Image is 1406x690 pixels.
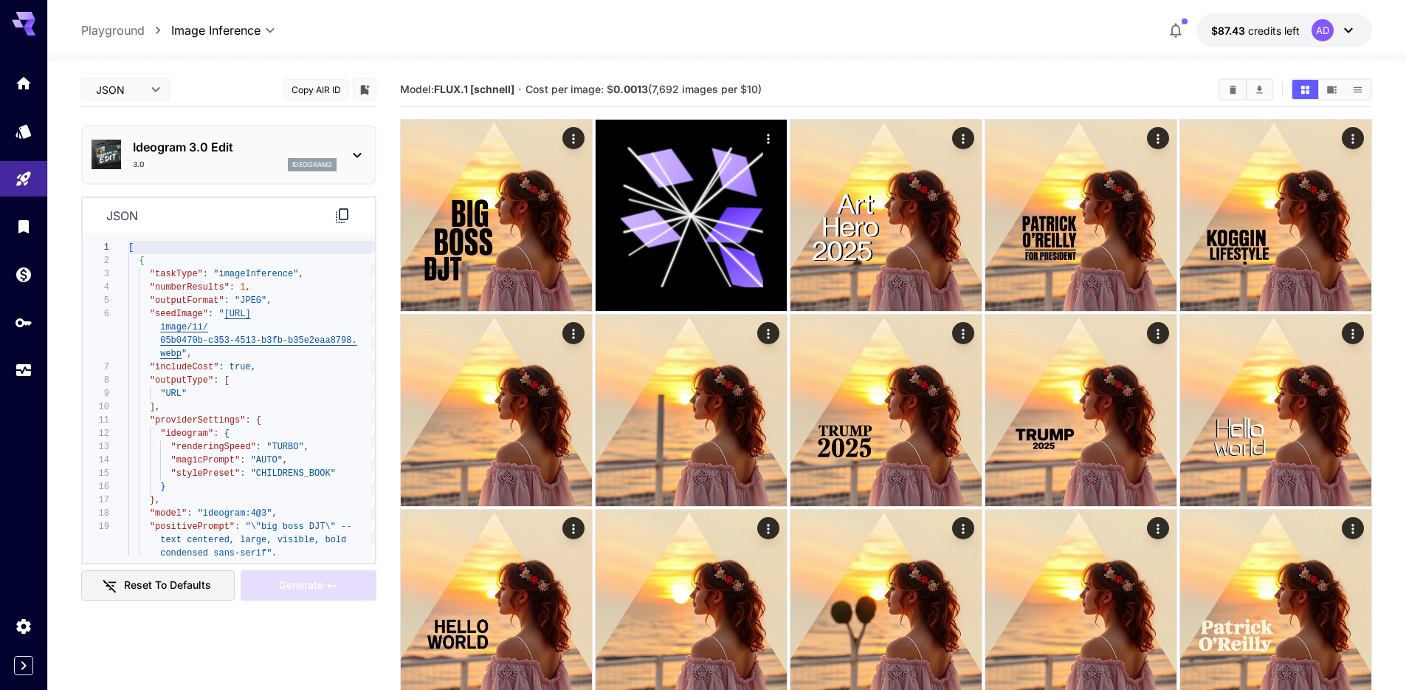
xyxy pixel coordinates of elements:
span: { [139,256,144,266]
span: , [155,402,160,412]
div: Actions [562,127,585,149]
b: FLUX.1 [schnell] [434,83,514,95]
div: 17 [83,493,109,507]
div: 15 [83,467,109,480]
span: "ideogram" [160,428,213,439]
div: 7 [83,361,109,374]
a: Playground [81,21,145,39]
img: 9k= [401,315,592,506]
span: "CHILDRENS_BOOK" [251,468,336,479]
span: [ [224,375,230,386]
div: Actions [952,517,974,539]
span: "providerSettings" [150,415,246,426]
span: "stylePreset" [171,468,241,479]
div: Actions [562,517,585,539]
div: Models [15,122,32,140]
span: "\"big boss DJT\" -- [245,522,351,532]
span: : [213,428,218,439]
div: Actions [1342,127,1364,149]
button: Expand sidebar [14,656,33,675]
span: webp [160,349,182,359]
div: 6 [83,307,109,321]
div: API Keys [15,313,32,332]
span: , [298,269,303,279]
div: Library [15,217,32,236]
div: Settings [15,617,32,635]
span: "JPEG" [235,296,266,306]
span: } [150,495,155,505]
span: : [240,455,245,465]
div: 1 [83,241,109,254]
img: 9k= [985,315,1176,506]
div: Actions [562,322,585,344]
button: Copy AIR ID [283,79,349,100]
span: "imageInference" [213,269,298,279]
p: ideogram3 [292,160,332,170]
div: Clear ImagesDownload All [1219,78,1274,100]
span: "magicPrompt" [171,455,241,465]
div: 8 [83,374,109,387]
span: { [256,415,261,426]
div: $87.43385 [1211,23,1300,38]
div: Please upload seed and mask image [241,570,376,601]
span: Image Inference [171,21,261,39]
button: Add to library [358,81,371,98]
div: Actions [1342,322,1364,344]
div: Actions [757,322,779,344]
div: Wallet [15,265,32,284]
div: 2 [83,254,109,267]
p: 3.0 [133,159,145,170]
span: "ideogram:4@3" [198,508,272,519]
span: : [213,375,218,386]
button: $87.43385AD [1196,13,1372,47]
p: json [106,207,138,225]
span: { [224,428,230,439]
div: Show images in grid viewShow images in video viewShow images in list view [1291,78,1372,100]
div: Actions [1147,517,1169,539]
span: true [230,362,251,372]
span: , [245,282,250,293]
span: "URL" [160,389,187,399]
div: 18 [83,507,109,520]
span: : [203,269,208,279]
div: 16 [83,480,109,493]
div: Actions [952,322,974,344]
div: 5 [83,294,109,307]
div: Ideogram 3.0 Edit3.0ideogram3 [92,132,366,177]
button: Download All [1247,80,1272,99]
div: 14 [83,454,109,467]
img: 9k= [596,315,787,506]
span: : [187,508,192,519]
div: Actions [952,127,974,149]
p: Ideogram 3.0 Edit [133,138,337,156]
span: "renderingSpeed" [171,442,256,452]
img: Z [790,315,982,506]
div: Playground [15,170,32,188]
span: , [266,296,272,306]
div: 4 [83,281,109,294]
span: Model: [400,83,514,95]
span: "model" [150,508,187,519]
button: Show images in list view [1345,80,1371,99]
nav: breadcrumb [81,21,171,39]
span: condensed sans-serif" [160,548,272,559]
span: "outputType" [150,375,213,386]
div: 3 [83,267,109,281]
img: 9k= [401,120,592,311]
p: · [518,81,522,98]
img: 2Q== [985,120,1176,311]
span: image/ii/ [160,322,208,332]
div: 12 [83,427,109,440]
button: Show images in video view [1319,80,1345,99]
span: $87.43 [1211,24,1248,37]
span: text centered, large, visible, bold [160,535,346,545]
span: "AUTO" [251,455,283,465]
span: 05b0470b-c353-4513-b3fb-b35e2eaa8798. [160,335,356,346]
span: , [283,455,288,465]
div: 19 [83,520,109,533]
button: Clear Images [1220,80,1246,99]
button: Reset to defaults [81,570,235,601]
div: 11 [83,414,109,427]
span: : [230,282,235,293]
